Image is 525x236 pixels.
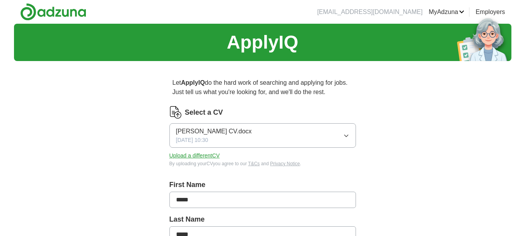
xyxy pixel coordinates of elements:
div: By uploading your CV you agree to our and . [169,160,356,167]
img: CV Icon [169,106,182,119]
strong: ApplyIQ [181,79,205,86]
a: T&Cs [248,161,260,166]
p: Let do the hard work of searching and applying for jobs. Just tell us what you're looking for, an... [169,75,356,100]
img: Adzuna logo [20,3,86,21]
a: Privacy Notice [270,161,300,166]
button: Upload a differentCV [169,152,220,160]
span: [PERSON_NAME] CV.docx [176,127,252,136]
li: [EMAIL_ADDRESS][DOMAIN_NAME] [317,7,422,17]
label: Select a CV [185,107,223,118]
h1: ApplyIQ [227,28,298,56]
span: [DATE] 10:30 [176,136,208,144]
label: First Name [169,180,356,190]
a: Employers [476,7,505,17]
a: MyAdzuna [429,7,464,17]
button: [PERSON_NAME] CV.docx[DATE] 10:30 [169,123,356,148]
label: Last Name [169,214,356,225]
